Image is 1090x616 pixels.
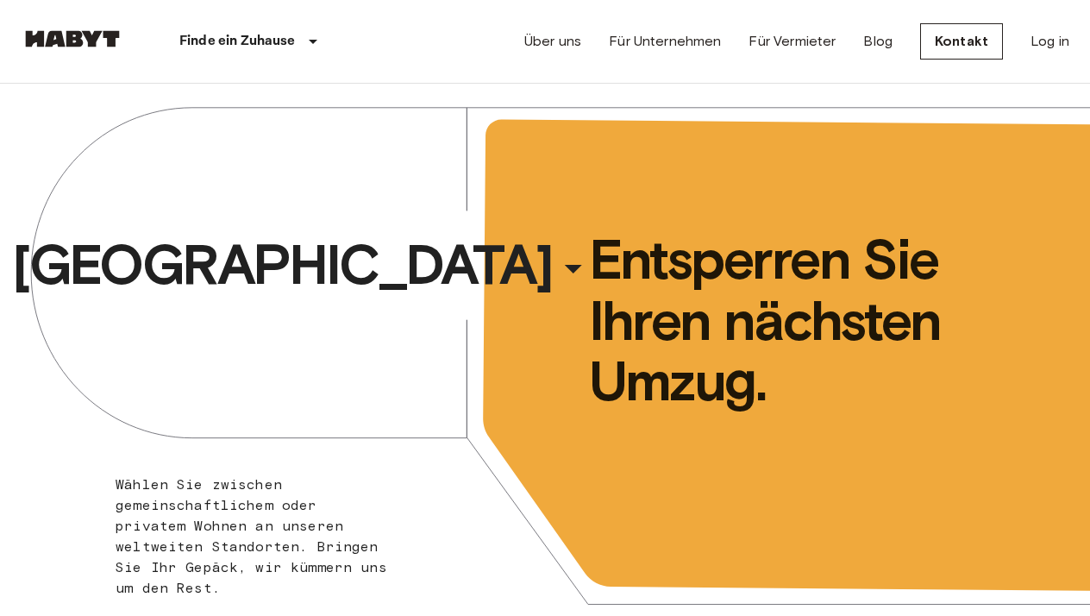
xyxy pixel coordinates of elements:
[1030,31,1069,52] a: Log in
[21,30,124,47] img: Habyt
[749,31,836,52] a: Für Vermieter
[12,230,552,299] span: [GEOGRAPHIC_DATA]
[920,23,1003,60] a: Kontakt
[589,230,1025,412] span: Entsperren Sie Ihren nächsten Umzug.
[116,476,387,596] span: Wählen Sie zwischen gemeinschaftlichem oder privatem Wohnen an unseren weltweiten Standorten. Bri...
[863,31,893,52] a: Blog
[179,31,296,52] p: Finde ein Zuhause
[524,31,581,52] a: Über uns
[5,225,600,305] button: [GEOGRAPHIC_DATA]
[609,31,721,52] a: Für Unternehmen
